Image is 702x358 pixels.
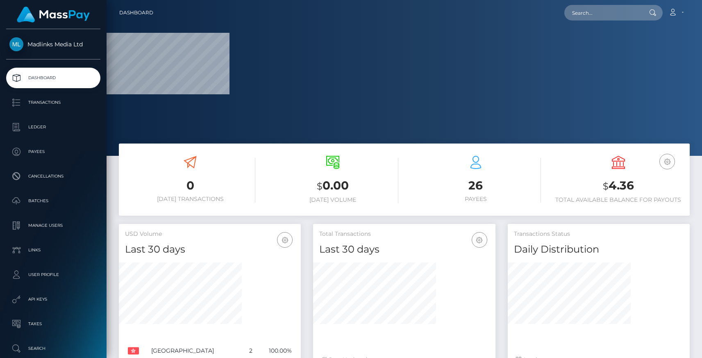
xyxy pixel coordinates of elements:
[514,242,684,257] h4: Daily Distribution
[17,7,90,23] img: MassPay Logo
[6,141,100,162] a: Payees
[9,96,97,109] p: Transactions
[9,342,97,355] p: Search
[9,219,97,232] p: Manage Users
[319,242,489,257] h4: Last 30 days
[119,4,153,21] a: Dashboard
[411,196,541,203] h6: Payees
[125,178,255,194] h3: 0
[6,314,100,334] a: Taxes
[9,195,97,207] p: Batches
[9,146,97,158] p: Payees
[6,41,100,48] span: Madlinks Media Ltd
[268,196,398,203] h6: [DATE] Volume
[6,117,100,137] a: Ledger
[9,318,97,330] p: Taxes
[603,180,609,192] small: $
[317,180,323,192] small: $
[553,196,684,203] h6: Total Available Balance for Payouts
[6,92,100,113] a: Transactions
[9,37,23,51] img: Madlinks Media Ltd
[125,242,295,257] h4: Last 30 days
[9,170,97,182] p: Cancellations
[553,178,684,194] h3: 4.36
[9,293,97,306] p: API Keys
[125,230,295,238] h5: USD Volume
[6,265,100,285] a: User Profile
[319,230,489,238] h5: Total Transactions
[9,72,97,84] p: Dashboard
[6,215,100,236] a: Manage Users
[9,269,97,281] p: User Profile
[6,289,100,310] a: API Keys
[6,166,100,187] a: Cancellations
[128,345,139,356] img: HK.png
[564,5,641,21] input: Search...
[514,230,684,238] h5: Transactions Status
[6,68,100,88] a: Dashboard
[9,121,97,133] p: Ledger
[125,196,255,203] h6: [DATE] Transactions
[411,178,541,194] h3: 26
[6,240,100,260] a: Links
[6,191,100,211] a: Batches
[9,244,97,256] p: Links
[268,178,398,194] h3: 0.00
